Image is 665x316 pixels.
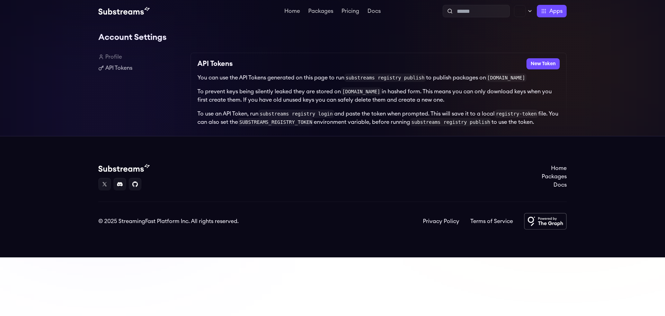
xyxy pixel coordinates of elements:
[470,217,513,225] a: Terms of Service
[344,74,426,82] code: substreams registry publish
[258,110,334,118] code: substreams registry login
[340,8,361,15] a: Pricing
[495,110,538,118] code: registry-token
[423,217,459,225] a: Privacy Policy
[542,164,567,172] a: Home
[283,8,301,15] a: Home
[197,87,560,104] p: To prevent keys being silently leaked they are stored on in hashed form. This means you can only ...
[542,172,567,181] a: Packages
[238,118,314,126] code: SUBSTREAMS_REGISTRY_TOKEN
[526,58,560,69] button: New Token
[366,8,382,15] a: Docs
[542,181,567,189] a: Docs
[98,217,239,225] div: © 2025 StreamingFast Platform Inc. All rights reserved.
[514,5,526,17] img: Profile
[98,64,185,72] a: API Tokens
[197,58,233,69] h2: API Tokens
[98,31,567,44] h1: Account Settings
[98,53,185,61] a: Profile
[98,164,150,172] img: Substream's logo
[341,87,382,96] code: [DOMAIN_NAME]
[197,110,560,126] p: To use an API Token, run and paste the token when prompted. This will save it to a local file. Yo...
[197,74,560,82] p: You can use the API Tokens generated on this page to run to publish packages on
[98,7,150,15] img: Substream's logo
[549,7,562,15] span: Apps
[524,213,567,230] img: Powered by The Graph
[410,118,492,126] code: substreams registry publish
[486,74,527,82] code: [DOMAIN_NAME]
[307,8,335,15] a: Packages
